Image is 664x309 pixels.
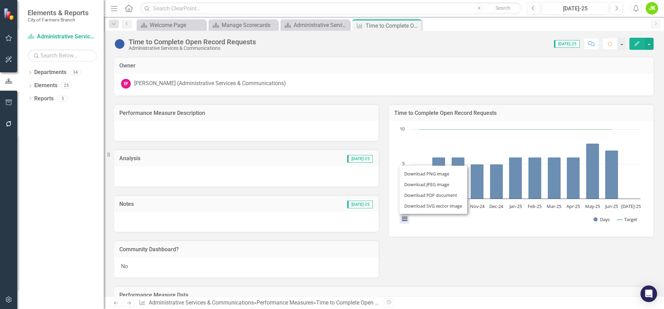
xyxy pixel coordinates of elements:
text: Apr-25 [566,203,580,209]
div: Open Intercom Messenger [640,285,657,302]
small: City of Farmers Branch [28,17,89,22]
input: Search Below... [28,49,97,62]
path: Nov-24, 5. Days. [471,164,484,199]
div: Time to Complete Open Record Requests [316,299,416,306]
a: Welcome Page [138,21,204,29]
path: Jan-25, 6. Days. [509,157,522,199]
h3: Notes [119,201,210,207]
a: Departments [34,69,66,76]
h3: Community Dashboard? [119,246,373,253]
li: Download PNG image [402,169,464,179]
span: [DATE]-25 [347,155,373,163]
h3: Owner [119,63,648,69]
path: Apr-25, 6. Days. [567,157,580,199]
button: JK [646,2,658,15]
text: Dec-24 [489,203,504,209]
text: Nov-24 [470,203,485,209]
a: Administrative Services & Communications Welcome Page [282,21,348,29]
div: Time to Complete Open Record Requests [129,38,256,46]
button: [DATE]-25 [542,2,608,15]
path: Feb-25, 6. Days. [528,157,542,199]
path: Dec-24, 5. Days. [490,164,503,199]
button: Show Target [617,216,638,222]
h3: Analysis [119,155,232,162]
text: Jan-25 [509,203,522,209]
a: Performance Measures [257,299,313,306]
a: Elements [34,82,57,90]
text: May-25 [585,203,600,209]
span: [DATE]-25 [554,40,580,48]
button: Search [486,3,520,13]
g: Target, series 2 of 2. Line with 12 data points. [418,128,613,131]
span: [DATE]-25 [347,201,373,208]
ul: Chart menu [399,166,467,214]
li: Download JPEG image [402,179,464,190]
div: [PERSON_NAME] (Administrative Services & Communications) [134,80,286,88]
div: Manage Scorecards [222,21,276,29]
input: Search ClearPoint... [140,2,522,15]
div: 34 [70,70,81,75]
a: Administrative Services & Communications [149,299,254,306]
div: Administrative Services & Communications [129,46,256,51]
div: 5 [57,96,68,101]
div: [DATE]-25 [544,4,606,13]
div: 25 [61,83,72,89]
img: ClearPoint Strategy [3,8,16,20]
div: Welcome Page [150,21,204,29]
span: No [121,263,128,270]
path: Mar-25, 6. Days. [548,157,561,199]
path: Jun-25, 7. Days. [605,151,618,199]
a: Administrative Services & Communications [28,33,97,41]
text: Feb-25 [528,203,542,209]
div: Chart. Highcharts interactive chart. [396,126,647,230]
text: [DATE]-25 [621,203,641,209]
li: Download PDF document [402,190,464,201]
div: EF [121,79,131,89]
span: Search [496,5,510,11]
div: » » [139,299,379,307]
h3: Performance Measure Description [119,110,373,116]
text: 10 [400,126,405,132]
div: Administrative Services & Communications Welcome Page [294,21,348,29]
button: Show Days [593,216,610,222]
path: May-25, 8. Days. [586,144,599,199]
text: Mar-25 [547,203,561,209]
g: Days, series 1 of 2. Bar series with 12 bars. [413,129,631,199]
h3: Performance Measure Data [119,292,648,298]
a: Reports [34,95,54,103]
li: Download SVG vector image [402,200,464,211]
img: No Information [114,38,125,49]
a: Manage Scorecards [210,21,276,29]
text: Jun-25 [605,203,618,209]
div: Time to Complete Open Record Requests [366,21,420,30]
h3: Time to Complete Open Record Requests [394,110,648,116]
svg: Interactive chart [396,126,644,230]
span: Elements & Reports [28,9,89,17]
